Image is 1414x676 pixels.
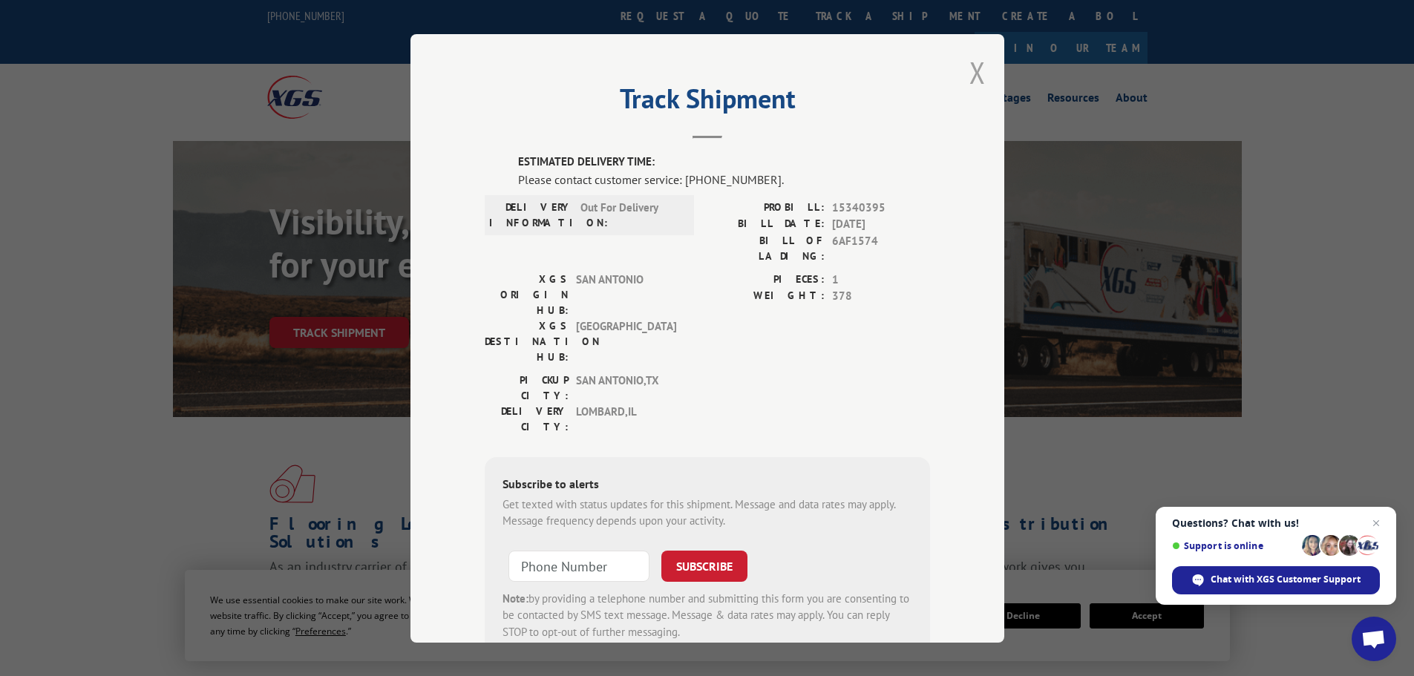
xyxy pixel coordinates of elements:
span: Out For Delivery [580,199,681,230]
span: 6AF1574 [832,232,930,263]
span: [DATE] [832,216,930,233]
span: Support is online [1172,540,1297,551]
label: WEIGHT: [707,288,825,305]
span: Questions? Chat with us! [1172,517,1380,529]
span: SAN ANTONIO [576,271,676,318]
label: ESTIMATED DELIVERY TIME: [518,154,930,171]
label: PROBILL: [707,199,825,216]
button: Close modal [969,53,986,92]
label: DELIVERY CITY: [485,403,569,434]
label: XGS ORIGIN HUB: [485,271,569,318]
div: by providing a telephone number and submitting this form you are consenting to be contacted by SM... [503,590,912,640]
div: Please contact customer service: [PHONE_NUMBER]. [518,170,930,188]
div: Subscribe to alerts [503,474,912,496]
span: Close chat [1367,514,1385,532]
h2: Track Shipment [485,88,930,117]
span: Chat with XGS Customer Support [1211,573,1361,586]
button: SUBSCRIBE [661,550,747,581]
div: Get texted with status updates for this shipment. Message and data rates may apply. Message frequ... [503,496,912,529]
label: BILL DATE: [707,216,825,233]
span: LOMBARD , IL [576,403,676,434]
div: Open chat [1352,617,1396,661]
strong: Note: [503,591,528,605]
label: PICKUP CITY: [485,372,569,403]
input: Phone Number [508,550,649,581]
span: SAN ANTONIO , TX [576,372,676,403]
span: [GEOGRAPHIC_DATA] [576,318,676,364]
label: BILL OF LADING: [707,232,825,263]
label: DELIVERY INFORMATION: [489,199,573,230]
label: XGS DESTINATION HUB: [485,318,569,364]
span: 378 [832,288,930,305]
div: Chat with XGS Customer Support [1172,566,1380,594]
span: 1 [832,271,930,288]
label: PIECES: [707,271,825,288]
span: 15340395 [832,199,930,216]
